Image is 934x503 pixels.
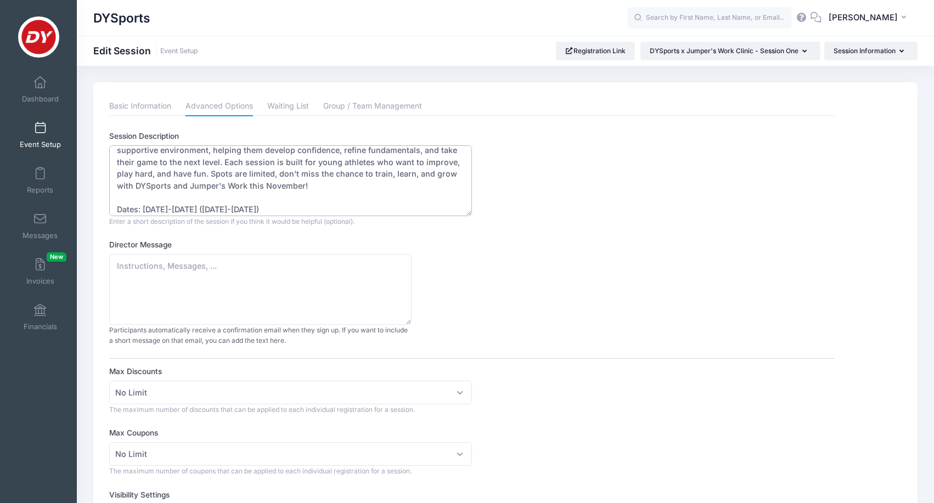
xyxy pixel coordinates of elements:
a: Event Setup [160,47,198,55]
h1: Edit Session [93,45,198,56]
label: Max Discounts [109,366,472,377]
span: New [47,252,66,262]
span: [PERSON_NAME] [829,12,898,24]
span: No Limit [115,448,147,460]
h1: DYSports [93,5,150,31]
a: Reports [14,161,66,200]
a: Registration Link [556,42,635,60]
button: DYSports x Jumper's Work Clinic - Session One [640,42,820,60]
textarea: Take your game to the next level with DYSports and SkillSetsAndBandReps at our [DATE]-[DATE] bask... [109,145,472,216]
span: The maximum number of coupons that can be applied to each individual registration for a session. [109,467,412,475]
label: Director Message [109,239,472,250]
img: DYSports [18,16,59,58]
a: InvoicesNew [14,252,66,291]
label: Session Description [109,131,472,142]
span: Enter a short description of the session if you think it would be helpful (optional). [109,217,355,225]
span: No Limit [115,387,147,398]
button: Session Information [824,42,918,60]
a: Basic Information [109,97,171,116]
label: Max Coupons [109,427,472,438]
span: Messages [22,231,58,240]
a: Dashboard [14,70,66,109]
a: Messages [14,207,66,245]
span: DYSports x Jumper's Work Clinic - Session One [650,47,798,55]
a: Group / Team Management [323,97,422,116]
a: Waiting List [267,97,309,116]
a: Advanced Options [185,97,253,116]
input: Search by First Name, Last Name, or Email... [627,7,792,29]
a: Financials [14,298,66,336]
span: Event Setup [20,140,61,149]
span: No Limit [109,381,472,404]
span: Participants automatically receive a confirmation email when they sign up. If you want to include... [109,326,408,345]
span: Invoices [26,276,54,286]
a: Event Setup [14,116,66,154]
span: Financials [24,322,57,331]
span: No Limit [109,442,472,466]
button: [PERSON_NAME] [822,5,918,31]
span: Dashboard [22,94,59,104]
label: Visibility Settings [109,489,472,500]
span: The maximum number of discounts that can be applied to each individual registration for a session. [109,405,415,414]
span: Reports [27,185,53,195]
